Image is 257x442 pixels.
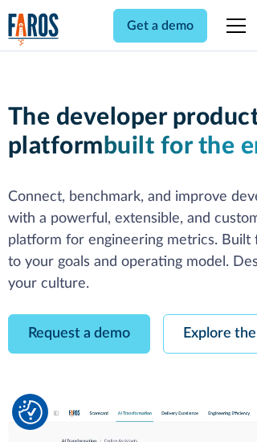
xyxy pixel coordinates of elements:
[18,400,43,424] button: Cookie Settings
[113,9,207,43] a: Get a demo
[18,400,43,424] img: Revisit consent button
[217,6,249,45] div: menu
[8,314,150,354] a: Request a demo
[8,13,59,46] a: home
[8,13,59,46] img: Logo of the analytics and reporting company Faros.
